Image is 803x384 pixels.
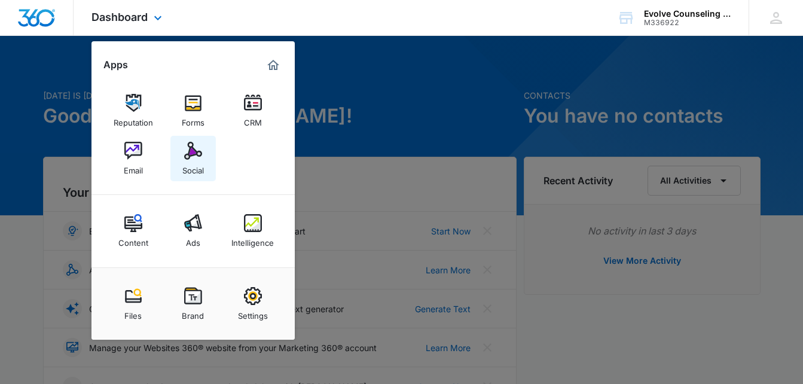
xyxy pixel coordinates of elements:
[118,232,148,248] div: Content
[170,208,216,254] a: Ads
[170,136,216,181] a: Social
[182,160,204,175] div: Social
[231,232,274,248] div: Intelligence
[644,19,731,27] div: account id
[124,160,143,175] div: Email
[170,281,216,327] a: Brand
[111,88,156,133] a: Reputation
[230,208,276,254] a: Intelligence
[103,59,128,71] h2: Apps
[644,9,731,19] div: account name
[244,112,262,127] div: CRM
[114,112,153,127] div: Reputation
[230,88,276,133] a: CRM
[111,208,156,254] a: Content
[91,11,148,23] span: Dashboard
[124,305,142,321] div: Files
[264,56,283,75] a: Marketing 360® Dashboard
[230,281,276,327] a: Settings
[238,305,268,321] div: Settings
[182,305,204,321] div: Brand
[182,112,204,127] div: Forms
[186,232,200,248] div: Ads
[111,136,156,181] a: Email
[170,88,216,133] a: Forms
[111,281,156,327] a: Files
